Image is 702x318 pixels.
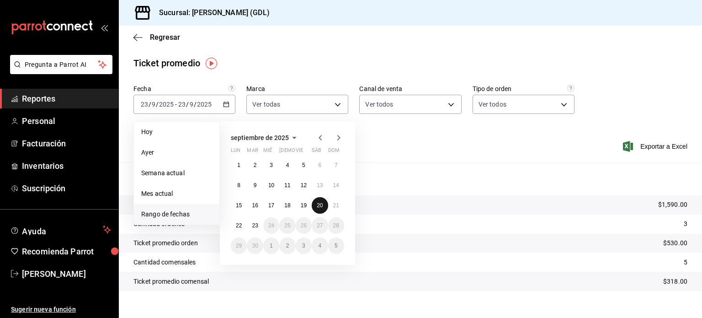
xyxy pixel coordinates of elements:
p: $530.00 [663,238,687,248]
p: 5 [684,258,687,267]
button: Exportar a Excel [625,141,687,152]
span: Semana actual [141,168,212,178]
abbr: 18 de septiembre de 2025 [284,202,290,209]
abbr: 5 de septiembre de 2025 [302,162,305,168]
h3: Sucursal: [PERSON_NAME] (GDL) [152,7,270,18]
input: -- [140,101,149,108]
button: open_drawer_menu [101,24,108,31]
label: Canal de venta [359,86,461,92]
abbr: 4 de septiembre de 2025 [286,162,289,168]
span: Regresar [150,33,180,42]
button: 8 de septiembre de 2025 [231,177,247,194]
abbr: 5 de octubre de 2025 [335,243,338,249]
abbr: 23 de septiembre de 2025 [252,222,258,229]
button: 4 de septiembre de 2025 [279,157,295,173]
abbr: 22 de septiembre de 2025 [236,222,242,229]
span: Ver todos [479,100,506,109]
a: Pregunta a Parrot AI [6,66,112,76]
button: 17 de septiembre de 2025 [263,197,279,214]
abbr: 26 de septiembre de 2025 [301,222,307,229]
button: 25 de septiembre de 2025 [279,217,295,234]
abbr: jueves [279,147,333,157]
button: 18 de septiembre de 2025 [279,197,295,214]
button: Regresar [133,33,180,42]
span: Ayuda [22,224,99,235]
button: 27 de septiembre de 2025 [312,217,328,234]
abbr: 29 de septiembre de 2025 [236,243,242,249]
abbr: 27 de septiembre de 2025 [317,222,323,229]
button: 20 de septiembre de 2025 [312,197,328,214]
abbr: 2 de octubre de 2025 [286,243,289,249]
abbr: 3 de octubre de 2025 [302,243,305,249]
abbr: 20 de septiembre de 2025 [317,202,323,209]
button: 15 de septiembre de 2025 [231,197,247,214]
button: 14 de septiembre de 2025 [328,177,344,194]
span: / [149,101,151,108]
input: -- [189,101,194,108]
button: 11 de septiembre de 2025 [279,177,295,194]
button: 16 de septiembre de 2025 [247,197,263,214]
button: 7 de septiembre de 2025 [328,157,344,173]
span: [PERSON_NAME] [22,268,111,280]
button: septiembre de 2025 [231,132,300,143]
abbr: 28 de septiembre de 2025 [333,222,339,229]
input: -- [151,101,156,108]
button: 12 de septiembre de 2025 [296,177,312,194]
abbr: 19 de septiembre de 2025 [301,202,307,209]
abbr: 10 de septiembre de 2025 [268,182,274,189]
button: 28 de septiembre de 2025 [328,217,344,234]
button: 5 de octubre de 2025 [328,237,344,254]
span: Hoy [141,127,212,137]
p: $318.00 [663,277,687,286]
svg: Todas las órdenes contabilizan 1 comensal a excepción de órdenes de mesa con comensales obligator... [567,85,574,92]
input: -- [178,101,186,108]
abbr: domingo [328,147,340,157]
p: Cantidad comensales [133,258,196,267]
button: 24 de septiembre de 2025 [263,217,279,234]
span: Facturación [22,137,111,150]
span: Pregunta a Parrot AI [25,60,98,70]
span: Ayer [141,148,212,157]
span: / [156,101,159,108]
abbr: 25 de septiembre de 2025 [284,222,290,229]
abbr: 14 de septiembre de 2025 [333,182,339,189]
p: Resumen [133,173,687,184]
abbr: 16 de septiembre de 2025 [252,202,258,209]
p: Ticket promedio orden [133,238,198,248]
span: Personal [22,115,111,127]
input: ---- [159,101,174,108]
abbr: 9 de septiembre de 2025 [254,182,257,189]
button: 19 de septiembre de 2025 [296,197,312,214]
button: 9 de septiembre de 2025 [247,177,263,194]
p: Ticket promedio comensal [133,277,209,286]
button: Pregunta a Parrot AI [10,55,112,74]
label: Marca [246,86,348,92]
span: Ver todos [365,100,393,109]
div: Ticket promedio [133,56,200,70]
span: Suscripción [22,182,111,194]
span: Reportes [22,92,111,105]
abbr: 13 de septiembre de 2025 [317,182,323,189]
button: 2 de octubre de 2025 [279,237,295,254]
abbr: 12 de septiembre de 2025 [301,182,307,189]
button: 3 de octubre de 2025 [296,237,312,254]
button: 4 de octubre de 2025 [312,237,328,254]
span: Inventarios [22,160,111,172]
button: 5 de septiembre de 2025 [296,157,312,173]
button: 23 de septiembre de 2025 [247,217,263,234]
abbr: 17 de septiembre de 2025 [268,202,274,209]
span: Rango de fechas [141,210,212,219]
label: Fecha [133,86,235,92]
button: 29 de septiembre de 2025 [231,237,247,254]
button: 22 de septiembre de 2025 [231,217,247,234]
label: Tipo de orden [473,86,574,92]
abbr: 21 de septiembre de 2025 [333,202,339,209]
abbr: 24 de septiembre de 2025 [268,222,274,229]
button: 13 de septiembre de 2025 [312,177,328,194]
span: Recomienda Parrot [22,245,111,258]
abbr: 2 de septiembre de 2025 [254,162,257,168]
img: Tooltip marker [206,58,217,69]
abbr: 8 de septiembre de 2025 [237,182,240,189]
button: 1 de octubre de 2025 [263,237,279,254]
